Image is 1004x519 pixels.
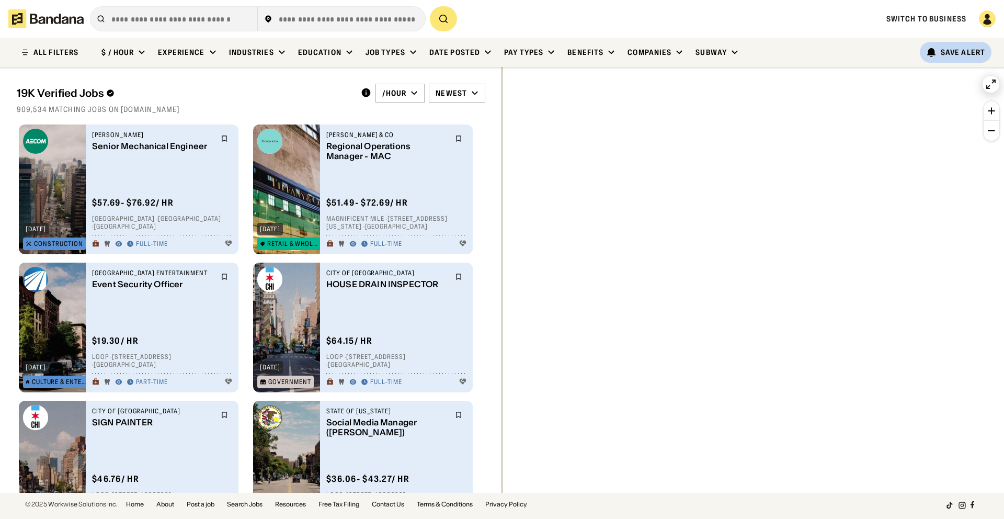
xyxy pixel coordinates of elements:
[326,491,466,507] div: Loop · [STREET_ADDRESS] · [GEOGRAPHIC_DATA]
[326,407,449,415] div: State of [US_STATE]
[260,226,280,232] div: [DATE]
[92,279,214,289] div: Event Security Officer
[136,378,168,387] div: Part-time
[23,267,48,292] img: Madison Square Garden Entertainment logo
[436,88,467,98] div: Newest
[275,501,306,507] a: Resources
[695,48,727,57] div: Subway
[886,14,966,24] a: Switch to Business
[326,141,449,161] div: Regional Operations Manager - MAC
[92,418,214,427] div: SIGN PAINTER
[17,87,352,99] div: 19K Verified Jobs
[326,215,466,231] div: Magnificent Mile · [STREET_ADDRESS][US_STATE] · [GEOGRAPHIC_DATA]
[156,501,174,507] a: About
[429,48,480,57] div: Date Posted
[227,501,263,507] a: Search Jobs
[372,501,404,507] a: Contact Us
[257,405,282,430] img: State of Illinois logo
[92,353,232,369] div: Loop · [STREET_ADDRESS] · [GEOGRAPHIC_DATA]
[25,501,118,507] div: © 2025 Workwise Solutions Inc.
[504,48,543,57] div: Pay Types
[567,48,603,57] div: Benefits
[92,473,139,484] div: $ 46.76 / hr
[370,240,402,249] div: Full-time
[101,48,134,57] div: $ / hour
[92,215,232,231] div: [GEOGRAPHIC_DATA] · [GEOGRAPHIC_DATA] · [GEOGRAPHIC_DATA]
[267,241,321,247] div: Retail & Wholesale
[92,269,214,277] div: [GEOGRAPHIC_DATA] Entertainment
[92,335,139,346] div: $ 19.30 / hr
[326,279,449,289] div: HOUSE DRAIN INSPECTOR
[34,241,83,247] div: Construction
[326,335,372,346] div: $ 64.15 / hr
[17,120,485,493] div: grid
[326,131,449,139] div: [PERSON_NAME] & Co
[8,9,84,28] img: Bandana logotype
[366,48,405,57] div: Job Types
[92,197,174,208] div: $ 57.69 - $76.92 / hr
[126,501,144,507] a: Home
[187,501,214,507] a: Post a job
[229,48,274,57] div: Industries
[32,379,86,385] div: Culture & Entertainment
[33,49,78,56] div: ALL FILTERS
[326,197,408,208] div: $ 51.49 - $72.69 / hr
[627,48,671,57] div: Companies
[92,141,214,151] div: Senior Mechanical Engineer
[158,48,204,57] div: Experience
[257,267,282,292] img: City of Chicago logo
[268,379,311,385] div: Government
[257,129,282,154] img: Tiffany & Co logo
[941,48,985,57] div: Save Alert
[260,364,280,370] div: [DATE]
[26,364,46,370] div: [DATE]
[326,418,449,437] div: Social Media Manager ([PERSON_NAME])
[23,405,48,430] img: City of Chicago logo
[382,88,407,98] div: /hour
[298,48,341,57] div: Education
[92,491,232,507] div: Loop · [STREET_ADDRESS] · [GEOGRAPHIC_DATA]
[92,407,214,415] div: City of [GEOGRAPHIC_DATA]
[17,105,485,114] div: 909,534 matching jobs on [DOMAIN_NAME]
[23,129,48,154] img: Ellerbe Becket logo
[370,378,402,387] div: Full-time
[485,501,527,507] a: Privacy Policy
[92,131,214,139] div: [PERSON_NAME]
[326,269,449,277] div: City of [GEOGRAPHIC_DATA]
[417,501,473,507] a: Terms & Conditions
[326,473,409,484] div: $ 36.06 - $43.27 / hr
[318,501,359,507] a: Free Tax Filing
[326,353,466,369] div: Loop · [STREET_ADDRESS] · [GEOGRAPHIC_DATA]
[26,226,46,232] div: [DATE]
[136,240,168,249] div: Full-time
